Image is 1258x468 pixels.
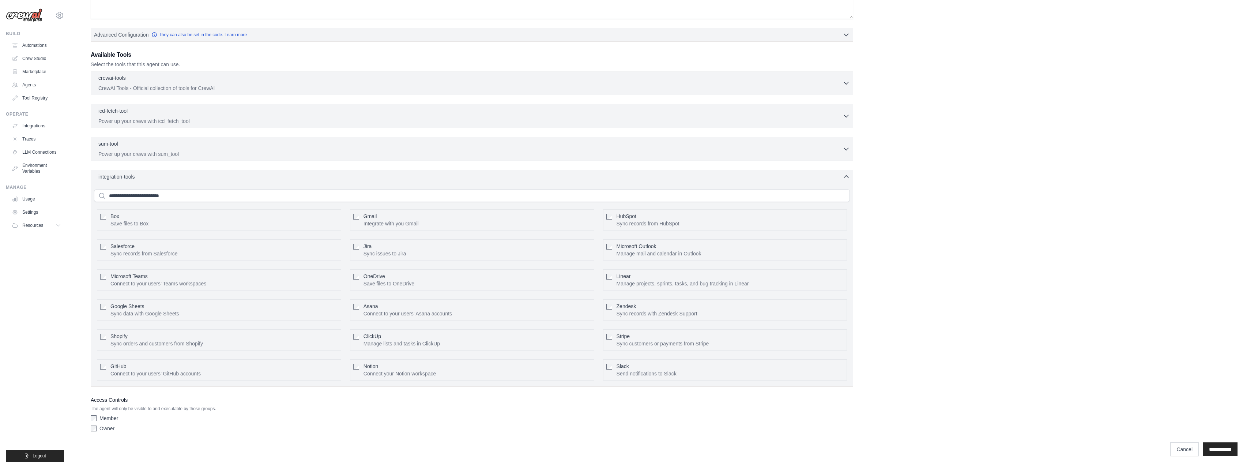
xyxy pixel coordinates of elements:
[364,273,385,279] span: OneDrive
[98,140,118,147] p: sum-tool
[9,160,64,177] a: Environment Variables
[110,340,203,347] p: Sync orders and customers from Shopify
[9,193,64,205] a: Usage
[91,61,853,68] p: Select the tools that this agent can use.
[364,220,419,227] p: Integrate with you Gmail
[617,370,677,377] p: Send notifications to Slack
[364,333,381,339] span: ClickUp
[617,220,679,227] p: Sync records from HubSpot
[9,220,64,231] button: Resources
[364,243,372,249] span: Jira
[98,107,128,115] p: icd-fetch-tool
[99,415,118,422] label: Member
[364,340,440,347] p: Manage lists and tasks in ClickUp
[9,120,64,132] a: Integrations
[9,133,64,145] a: Traces
[9,206,64,218] a: Settings
[94,140,850,158] button: sum-tool Power up your crews with sum_tool
[110,310,179,317] p: Sync data with Google Sheets
[33,453,46,459] span: Logout
[110,220,148,227] p: Save files to Box
[94,74,850,92] button: crewai-tools CrewAI Tools - Official collection of tools for CrewAI
[9,66,64,78] a: Marketplace
[110,213,119,219] span: Box
[9,146,64,158] a: LLM Connections
[91,50,853,59] h3: Available Tools
[364,280,414,287] p: Save files to OneDrive
[94,107,850,125] button: icd-fetch-tool Power up your crews with icd_fetch_tool
[9,40,64,51] a: Automations
[9,79,64,91] a: Agents
[110,333,128,339] span: Shopify
[617,250,701,257] p: Manage mail and calendar in Outlook
[94,31,148,38] span: Advanced Configuration
[91,406,853,412] p: The agent will only be visible to and executable by those groups.
[364,370,436,377] p: Connect your Notion workspace
[22,222,43,228] span: Resources
[364,250,406,257] p: Sync issues to Jira
[364,310,452,317] p: Connect to your users’ Asana accounts
[110,250,178,257] p: Sync records from Salesforce
[110,243,135,249] span: Salesforce
[98,117,843,125] p: Power up your crews with icd_fetch_tool
[98,150,843,158] p: Power up your crews with sum_tool
[9,92,64,104] a: Tool Registry
[98,74,126,82] p: crewai-tools
[6,184,64,190] div: Manage
[94,173,850,180] button: integration-tools
[98,173,135,180] span: integration-tools
[110,273,148,279] span: Microsoft Teams
[617,303,636,309] span: Zendesk
[617,280,749,287] p: Manage projects, sprints, tasks, and bug tracking in Linear
[110,363,127,369] span: GitHub
[91,28,853,41] button: Advanced Configuration They can also be set in the code. Learn more
[6,450,64,462] button: Logout
[98,85,843,92] p: CrewAI Tools - Official collection of tools for CrewAI
[617,333,630,339] span: Stripe
[617,213,636,219] span: HubSpot
[6,111,64,117] div: Operate
[6,31,64,37] div: Build
[364,363,378,369] span: Notion
[6,8,42,22] img: Logo
[364,213,377,219] span: Gmail
[99,425,114,432] label: Owner
[617,273,631,279] span: Linear
[617,340,709,347] p: Sync customers or payments from Stripe
[1170,442,1199,456] a: Cancel
[364,303,378,309] span: Asana
[617,363,629,369] span: Slack
[110,370,201,377] p: Connect to your users’ GitHub accounts
[151,32,247,38] a: They can also be set in the code. Learn more
[617,310,697,317] p: Sync records with Zendesk Support
[110,280,206,287] p: Connect to your users’ Teams workspaces
[617,243,656,249] span: Microsoft Outlook
[9,53,64,64] a: Crew Studio
[110,303,144,309] span: Google Sheets
[91,396,853,404] label: Access Controls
